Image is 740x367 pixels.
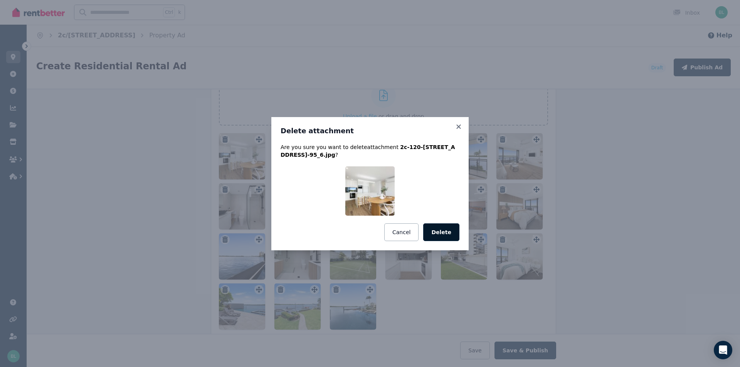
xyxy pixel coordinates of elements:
h3: Delete attachment [281,126,459,136]
button: Delete [423,223,459,241]
span: 2c-120-[STREET_ADDRESS]-95_6.jpg [281,144,455,158]
p: Are you sure you want to delete attachment ? [281,143,459,159]
div: Open Intercom Messenger [714,341,732,359]
button: Cancel [384,223,419,241]
img: 2c-120-122-Duporth-Ave-95_6.jpg [345,166,395,216]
